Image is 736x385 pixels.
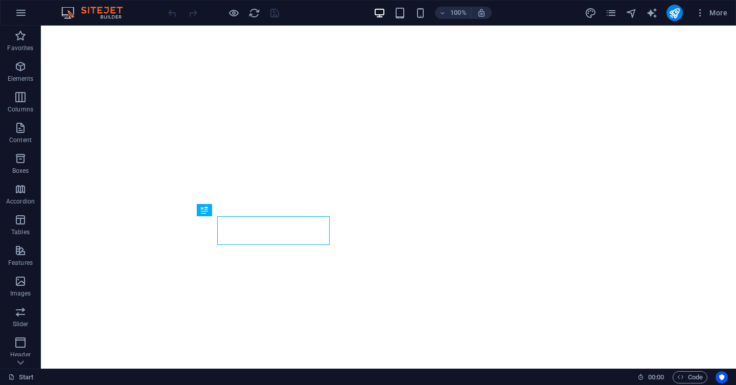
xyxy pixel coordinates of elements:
[227,7,240,19] button: Click here to leave preview mode and continue editing
[248,7,260,19] i: Reload page
[6,197,35,206] p: Accordion
[8,105,33,114] p: Columns
[10,351,31,359] p: Header
[585,7,597,19] button: design
[669,7,680,19] i: Publish
[450,7,467,19] h6: 100%
[585,7,596,19] i: Design (Ctrl+Alt+Y)
[7,44,33,52] p: Favorites
[677,371,703,383] span: Code
[435,7,471,19] button: 100%
[605,7,617,19] button: pages
[8,75,34,83] p: Elements
[626,7,638,19] button: navigator
[10,289,31,298] p: Images
[13,320,29,328] p: Slider
[59,7,135,19] img: Editor Logo
[648,371,664,383] span: 00 00
[646,7,658,19] button: text_generator
[666,5,683,21] button: publish
[8,259,33,267] p: Features
[12,167,29,175] p: Boxes
[691,5,731,21] button: More
[637,371,664,383] h6: Session time
[605,7,617,19] i: Pages (Ctrl+Alt+S)
[248,7,260,19] button: reload
[716,371,728,383] button: Usercentrics
[626,7,637,19] i: Navigator
[655,373,657,381] span: :
[477,8,486,17] i: On resize automatically adjust zoom level to fit chosen device.
[646,7,658,19] i: AI Writer
[11,228,30,236] p: Tables
[8,371,34,383] a: Click to cancel selection. Double-click to open Pages
[673,371,707,383] button: Code
[9,136,32,144] p: Content
[695,8,727,18] span: More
